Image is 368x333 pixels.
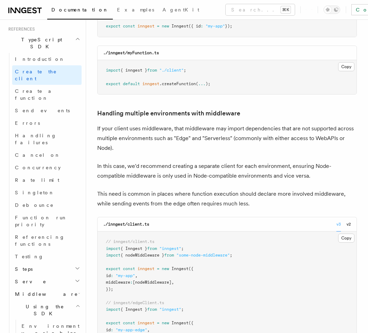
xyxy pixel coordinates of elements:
[12,263,82,275] button: Steps
[164,253,174,258] span: from
[15,56,65,62] span: Introduction
[159,246,181,251] span: "inngest"
[97,189,357,209] p: This need is common in places where function execution should declare more involved middleware, w...
[206,81,210,86] span: );
[15,165,61,170] span: Concurrency
[184,68,186,73] span: ;
[106,300,164,305] span: // inngest/edgeClient.ts
[123,266,135,271] span: const
[12,129,82,149] a: Handling failures
[103,50,159,55] code: ./inngest/myFunction.ts
[106,246,120,251] span: import
[12,161,82,174] a: Concurrency
[181,307,184,312] span: ;
[15,88,56,101] span: Create a function
[106,68,120,73] span: import
[147,327,150,332] span: ,
[12,104,82,117] a: Send events
[123,81,140,86] span: default
[103,222,149,227] code: ./inngest/client.ts
[201,24,203,29] span: :
[106,266,120,271] span: export
[12,303,75,317] span: Using the SDK
[137,266,154,271] span: inngest
[106,273,111,278] span: id
[15,202,54,208] span: Debounce
[198,81,206,86] span: ...
[15,254,44,259] span: Testing
[12,199,82,211] a: Debounce
[15,120,40,126] span: Errors
[12,275,82,288] button: Serve
[137,24,154,29] span: inngest
[106,253,120,258] span: import
[162,320,169,325] span: new
[106,81,120,86] span: export
[130,280,133,285] span: :
[147,246,157,251] span: from
[206,24,225,29] span: "my-app"
[225,24,232,29] span: });
[172,280,174,285] span: ,
[230,253,232,258] span: ;
[189,320,193,325] span: ({
[120,253,164,258] span: { nodeMiddleware }
[15,133,57,145] span: Handling failures
[196,81,198,86] span: (
[6,26,35,32] span: References
[135,273,137,278] span: ,
[111,273,113,278] span: :
[147,68,157,73] span: from
[120,307,147,312] span: { Inngest }
[157,266,159,271] span: =
[159,81,196,86] span: .createFunction
[111,327,113,332] span: :
[15,190,55,195] span: Singleton
[189,24,201,29] span: ({ id
[346,217,351,232] button: v2
[12,278,47,285] span: Serve
[6,36,75,50] span: TypeScript SDK
[123,24,135,29] span: const
[176,253,230,258] span: "some-node-middleware"
[97,161,357,181] p: In this case, we'd recommend creating a separate client for each environment, ensuring Node-compa...
[162,266,169,271] span: new
[6,33,82,53] button: TypeScript SDK
[12,174,82,186] a: Rate limit
[117,7,154,13] span: Examples
[15,177,59,183] span: Rate limit
[12,85,82,104] a: Create a function
[15,108,70,113] span: Send events
[97,124,357,153] p: If your client uses middleware, that middleware may import dependencies that are not supported ac...
[116,273,135,278] span: "my-app"
[106,239,154,244] span: // inngest/client.ts
[159,307,181,312] span: "inngest"
[142,81,159,86] span: inngest
[12,186,82,199] a: Singleton
[123,320,135,325] span: const
[12,288,82,300] button: Middleware
[12,117,82,129] a: Errors
[172,266,189,271] span: Inngest
[158,2,203,19] a: AgentKit
[137,320,154,325] span: inngest
[106,287,113,292] span: });
[12,231,82,250] a: Referencing functions
[120,246,147,251] span: { Inngest }
[157,24,159,29] span: =
[51,7,109,13] span: Documentation
[336,217,341,232] button: v3
[338,62,354,71] button: Copy
[157,320,159,325] span: =
[12,53,82,65] a: Introduction
[113,2,158,19] a: Examples
[324,6,340,14] button: Toggle dark mode
[12,149,82,161] a: Cancel on
[181,246,184,251] span: ;
[12,211,82,231] a: Function run priority
[162,24,169,29] span: new
[12,266,33,273] span: Steps
[120,68,147,73] span: { inngest }
[172,24,189,29] span: Inngest
[12,65,82,85] a: Create the client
